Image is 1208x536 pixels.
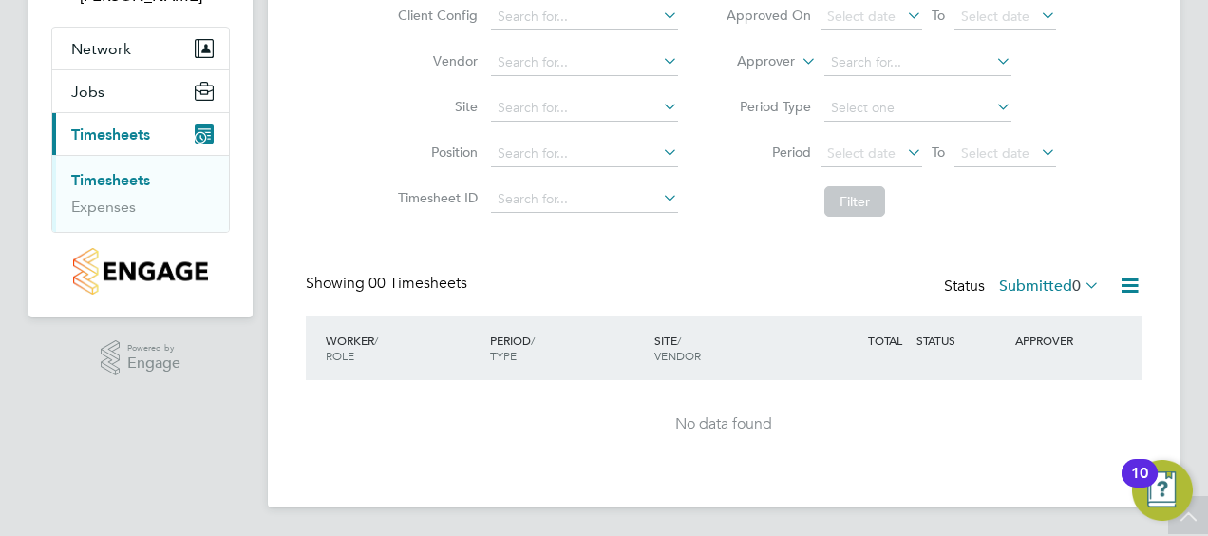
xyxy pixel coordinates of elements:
[726,98,811,115] label: Period Type
[368,274,467,293] span: 00 Timesheets
[1072,277,1081,296] span: 0
[392,144,478,161] label: Position
[71,125,150,144] span: Timesheets
[491,186,678,213] input: Search for...
[926,140,951,164] span: To
[491,49,678,76] input: Search for...
[392,189,478,206] label: Timesheet ID
[868,333,902,348] span: TOTAL
[827,8,896,25] span: Select date
[485,323,650,373] div: PERIOD
[999,277,1100,296] label: Submitted
[306,274,471,294] div: Showing
[531,333,535,348] span: /
[1131,473,1148,498] div: 10
[71,40,131,58] span: Network
[709,52,795,71] label: Approver
[650,323,814,373] div: SITE
[51,248,230,295] a: Go to home page
[824,49,1011,76] input: Search for...
[52,155,229,232] div: Timesheets
[827,144,896,162] span: Select date
[491,4,678,30] input: Search for...
[926,3,951,28] span: To
[325,414,1123,434] div: No data found
[392,98,478,115] label: Site
[392,7,478,24] label: Client Config
[73,248,207,295] img: countryside-properties-logo-retina.png
[321,323,485,373] div: WORKER
[127,340,180,356] span: Powered by
[961,8,1029,25] span: Select date
[491,95,678,122] input: Search for...
[912,323,1010,357] div: STATUS
[1132,460,1193,521] button: Open Resource Center, 10 new notifications
[52,113,229,155] button: Timesheets
[677,333,681,348] span: /
[326,348,354,363] span: ROLE
[52,70,229,112] button: Jobs
[824,186,885,217] button: Filter
[1010,323,1109,357] div: APPROVER
[961,144,1029,162] span: Select date
[392,52,478,69] label: Vendor
[374,333,378,348] span: /
[491,141,678,167] input: Search for...
[726,144,811,161] label: Period
[101,340,181,376] a: Powered byEngage
[71,171,150,189] a: Timesheets
[127,355,180,372] span: Engage
[726,7,811,24] label: Approved On
[824,95,1011,122] input: Select one
[944,274,1104,300] div: Status
[654,348,701,363] span: VENDOR
[71,198,136,216] a: Expenses
[71,83,104,101] span: Jobs
[490,348,517,363] span: TYPE
[52,28,229,69] button: Network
